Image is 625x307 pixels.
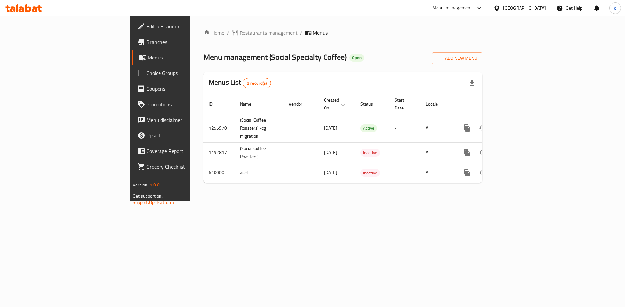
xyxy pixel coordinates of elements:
[614,5,616,12] span: o
[209,100,221,108] span: ID
[426,100,446,108] span: Locale
[132,96,234,112] a: Promotions
[324,124,337,132] span: [DATE]
[240,29,298,37] span: Restaurants management
[360,100,382,108] span: Status
[459,120,475,136] button: more
[360,124,377,132] span: Active
[421,163,454,183] td: All
[132,81,234,96] a: Coupons
[324,168,337,177] span: [DATE]
[313,29,328,37] span: Menus
[475,120,491,136] button: Change Status
[300,29,302,37] li: /
[389,114,421,142] td: -
[421,142,454,163] td: All
[133,192,163,200] span: Get support on:
[203,94,527,183] table: enhanced table
[235,142,284,163] td: (Social Coffee Roasters)
[209,78,271,88] h2: Menus List
[146,116,229,124] span: Menu disclaimer
[132,143,234,159] a: Coverage Report
[203,50,347,64] span: Menu management ( Social Specialty Coffee )
[232,29,298,37] a: Restaurants management
[146,132,229,139] span: Upsell
[459,165,475,181] button: more
[132,50,234,65] a: Menus
[132,112,234,128] a: Menu disclaimer
[324,148,337,157] span: [DATE]
[349,55,364,60] span: Open
[475,145,491,160] button: Change Status
[132,159,234,174] a: Grocery Checklist
[146,163,229,171] span: Grocery Checklist
[150,181,160,189] span: 1.0.0
[395,96,413,112] span: Start Date
[235,163,284,183] td: adel
[503,5,546,12] div: [GEOGRAPHIC_DATA]
[464,75,480,91] div: Export file
[235,114,284,142] td: (Social Coffee Roasters) -cg migration
[360,169,380,177] span: Inactive
[432,52,482,64] button: Add New Menu
[148,54,229,61] span: Menus
[132,65,234,81] a: Choice Groups
[421,114,454,142] td: All
[132,19,234,34] a: Edit Restaurant
[133,181,149,189] span: Version:
[389,142,421,163] td: -
[324,96,347,112] span: Created On
[203,29,482,37] nav: breadcrumb
[133,198,174,207] a: Support.OpsPlatform
[146,22,229,30] span: Edit Restaurant
[459,145,475,160] button: more
[146,38,229,46] span: Branches
[146,147,229,155] span: Coverage Report
[243,80,271,86] span: 3 record(s)
[240,100,260,108] span: Name
[146,85,229,93] span: Coupons
[146,100,229,108] span: Promotions
[475,165,491,181] button: Change Status
[360,149,380,157] span: Inactive
[146,69,229,77] span: Choice Groups
[454,94,527,114] th: Actions
[349,54,364,62] div: Open
[289,100,311,108] span: Vendor
[132,128,234,143] a: Upsell
[243,78,271,88] div: Total records count
[389,163,421,183] td: -
[432,4,472,12] div: Menu-management
[437,54,477,62] span: Add New Menu
[132,34,234,50] a: Branches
